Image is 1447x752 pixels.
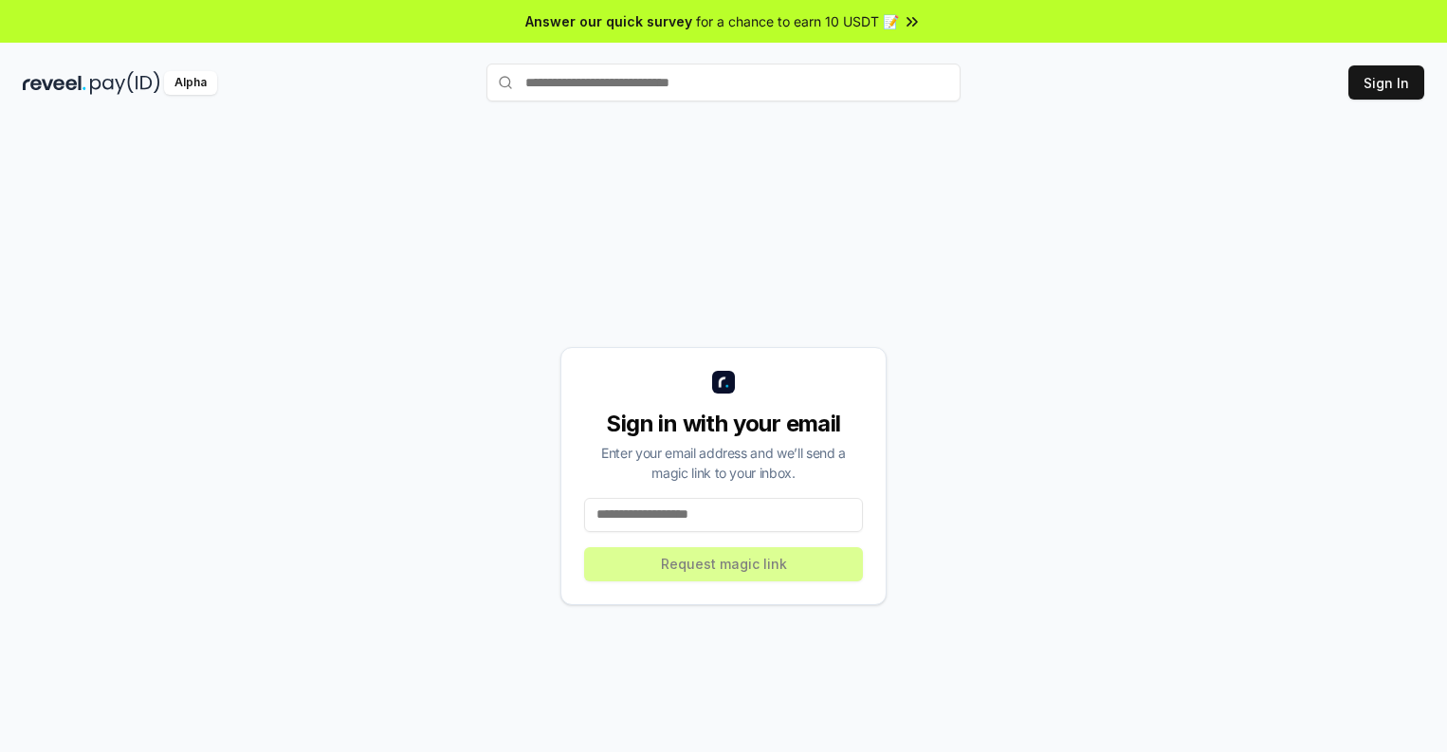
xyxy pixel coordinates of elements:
[1348,65,1424,100] button: Sign In
[584,409,863,439] div: Sign in with your email
[525,11,692,31] span: Answer our quick survey
[164,71,217,95] div: Alpha
[584,443,863,483] div: Enter your email address and we’ll send a magic link to your inbox.
[90,71,160,95] img: pay_id
[696,11,899,31] span: for a chance to earn 10 USDT 📝
[712,371,735,394] img: logo_small
[23,71,86,95] img: reveel_dark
